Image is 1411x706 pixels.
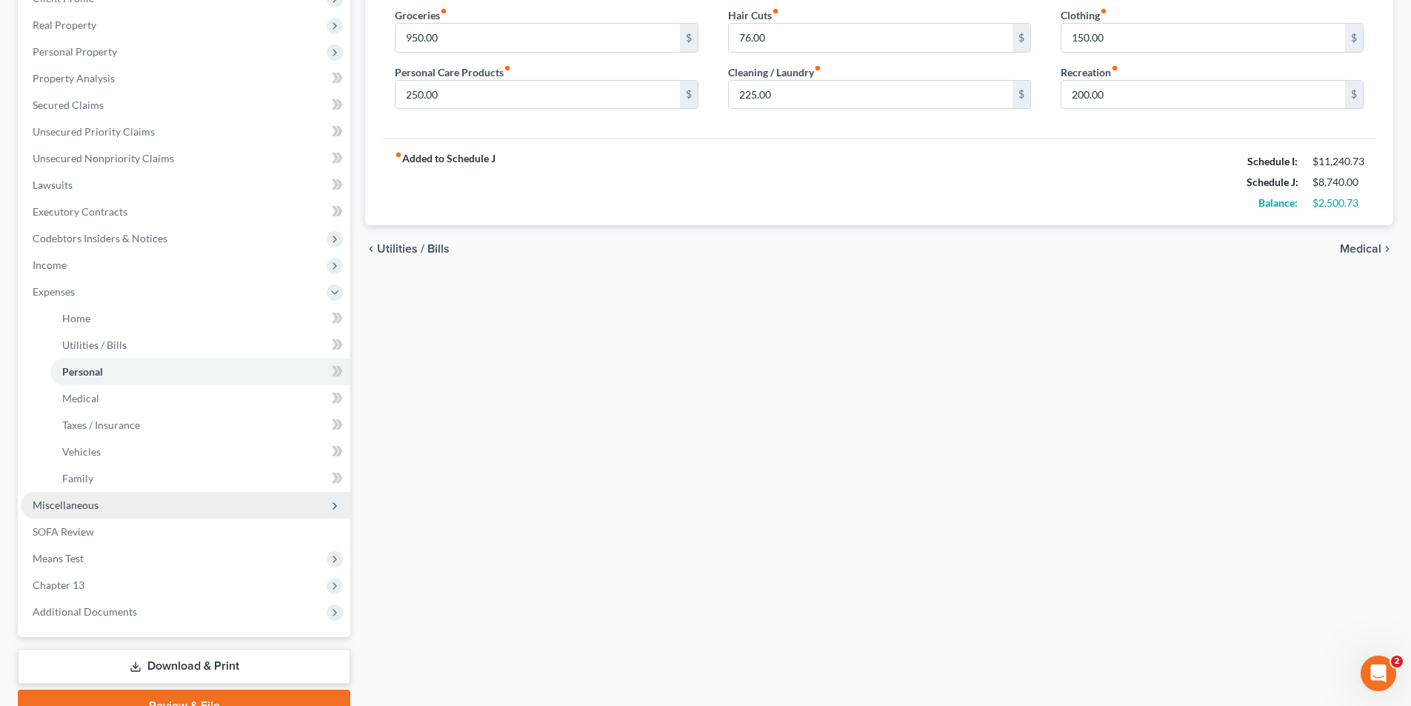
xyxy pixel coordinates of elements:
[1340,243,1393,255] button: Medical chevron_right
[440,7,447,15] i: fiber_manual_record
[50,439,350,465] a: Vehicles
[728,7,779,23] label: Hair Cuts
[50,385,350,412] a: Medical
[62,365,103,378] span: Personal
[33,499,99,511] span: Miscellaneous
[1345,81,1363,109] div: $
[1312,196,1364,210] div: $2,500.73
[680,81,698,109] div: $
[50,332,350,359] a: Utilities / Bills
[1247,155,1298,167] strong: Schedule I:
[33,259,67,271] span: Income
[1013,24,1030,52] div: $
[50,412,350,439] a: Taxes / Insurance
[21,199,350,225] a: Executory Contracts
[33,125,155,138] span: Unsecured Priority Claims
[33,579,84,591] span: Chapter 13
[18,649,350,684] a: Download & Print
[62,312,90,324] span: Home
[396,24,679,52] input: --
[365,243,377,255] i: chevron_left
[1061,24,1345,52] input: --
[21,92,350,119] a: Secured Claims
[772,7,779,15] i: fiber_manual_record
[33,285,75,298] span: Expenses
[1013,81,1030,109] div: $
[1340,243,1381,255] span: Medical
[1061,81,1345,109] input: --
[62,445,101,458] span: Vehicles
[50,305,350,332] a: Home
[1345,24,1363,52] div: $
[1100,7,1107,15] i: fiber_manual_record
[1361,656,1396,691] iframe: Intercom live chat
[1247,176,1298,188] strong: Schedule J:
[62,472,93,484] span: Family
[1258,196,1298,209] strong: Balance:
[33,72,115,84] span: Property Analysis
[1391,656,1403,667] span: 2
[62,419,140,431] span: Taxes / Insurance
[21,65,350,92] a: Property Analysis
[33,19,96,31] span: Real Property
[33,179,73,191] span: Lawsuits
[33,99,104,111] span: Secured Claims
[33,525,94,538] span: SOFA Review
[377,243,450,255] span: Utilities / Bills
[33,605,137,618] span: Additional Documents
[21,145,350,172] a: Unsecured Nonpriority Claims
[33,552,84,565] span: Means Test
[1061,64,1118,80] label: Recreation
[33,152,174,164] span: Unsecured Nonpriority Claims
[729,81,1013,109] input: --
[729,24,1013,52] input: --
[814,64,821,72] i: fiber_manual_record
[396,81,679,109] input: --
[1381,243,1393,255] i: chevron_right
[21,519,350,545] a: SOFA Review
[504,64,511,72] i: fiber_manual_record
[728,64,821,80] label: Cleaning / Laundry
[33,232,167,244] span: Codebtors Insiders & Notices
[365,243,450,255] button: chevron_left Utilities / Bills
[33,205,127,218] span: Executory Contracts
[50,465,350,492] a: Family
[680,24,698,52] div: $
[395,151,402,159] i: fiber_manual_record
[62,339,127,351] span: Utilities / Bills
[395,151,496,213] strong: Added to Schedule J
[50,359,350,385] a: Personal
[1312,175,1364,190] div: $8,740.00
[1312,154,1364,169] div: $11,240.73
[21,119,350,145] a: Unsecured Priority Claims
[395,64,511,80] label: Personal Care Products
[33,45,117,58] span: Personal Property
[395,7,447,23] label: Groceries
[1111,64,1118,72] i: fiber_manual_record
[21,172,350,199] a: Lawsuits
[62,392,99,404] span: Medical
[1061,7,1107,23] label: Clothing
